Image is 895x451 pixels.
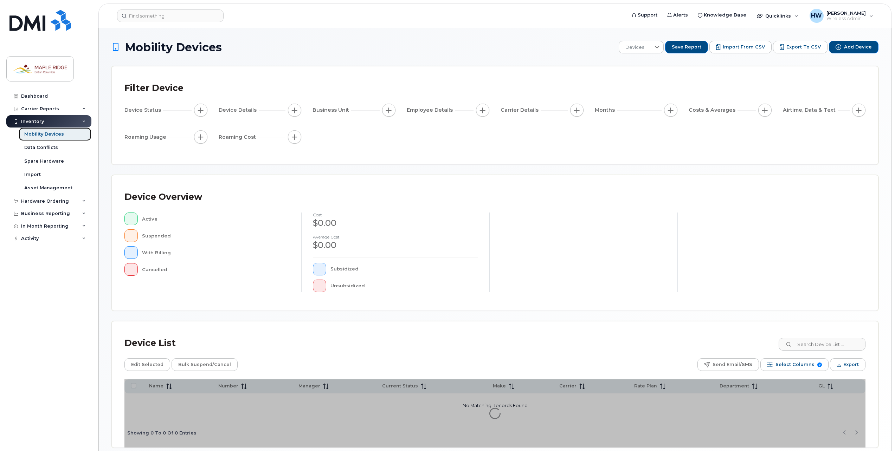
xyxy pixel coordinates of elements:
div: Device List [124,334,176,352]
div: $0.00 [313,217,478,229]
div: Device Overview [124,188,202,206]
span: Roaming Usage [124,133,168,141]
span: Export [843,359,859,370]
span: Device Details [219,106,259,114]
span: Roaming Cost [219,133,258,141]
div: $0.00 [313,239,478,251]
button: Export [830,358,865,371]
button: Save Report [665,41,708,53]
span: Save Report [672,44,701,50]
span: Months [595,106,617,114]
span: Edit Selected [131,359,163,370]
span: Airtime, Data & Text [783,106,838,114]
h4: Average cost [313,235,478,239]
button: Edit Selected [124,358,170,371]
span: Business Unit [313,106,351,114]
div: With Billing [142,246,290,259]
span: Mobility Devices [125,41,222,53]
span: Device Status [124,106,163,114]
button: Select Columns 9 [760,358,829,371]
span: Import from CSV [723,44,765,50]
div: Active [142,213,290,225]
div: Cancelled [142,263,290,276]
span: Employee Details [407,106,455,114]
div: Filter Device [124,79,183,97]
span: Select Columns [775,359,814,370]
span: Bulk Suspend/Cancel [178,359,231,370]
button: Import from CSV [709,41,772,53]
span: Export to CSV [786,44,821,50]
div: Subsidized [330,263,478,275]
button: Export to CSV [773,41,828,53]
span: 9 [817,362,822,367]
button: Send Email/SMS [697,358,759,371]
h4: cost [313,213,478,217]
span: Costs & Averages [689,106,738,114]
span: Send Email/SMS [713,359,752,370]
button: Add Device [829,41,878,53]
div: Unsubsidized [330,280,478,292]
span: Carrier Details [501,106,541,114]
button: Bulk Suspend/Cancel [172,358,238,371]
div: Suspended [142,229,290,242]
input: Search Device List ... [779,338,865,351]
span: Add Device [844,44,872,50]
span: Devices [619,41,650,54]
